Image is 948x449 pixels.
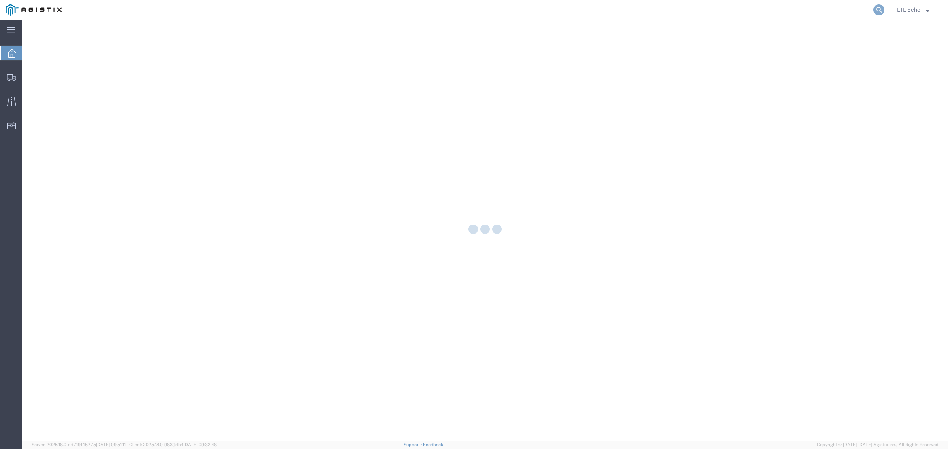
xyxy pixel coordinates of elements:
img: logo [6,4,62,16]
span: [DATE] 09:51:11 [96,442,126,447]
span: LTL Echo [897,6,920,14]
button: LTL Echo [897,5,937,15]
span: [DATE] 09:32:48 [184,442,217,447]
span: Copyright © [DATE]-[DATE] Agistix Inc., All Rights Reserved [817,442,939,448]
span: Client: 2025.18.0-9839db4 [129,442,217,447]
a: Feedback [423,442,443,447]
a: Support [404,442,423,447]
span: Server: 2025.18.0-dd719145275 [32,442,126,447]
